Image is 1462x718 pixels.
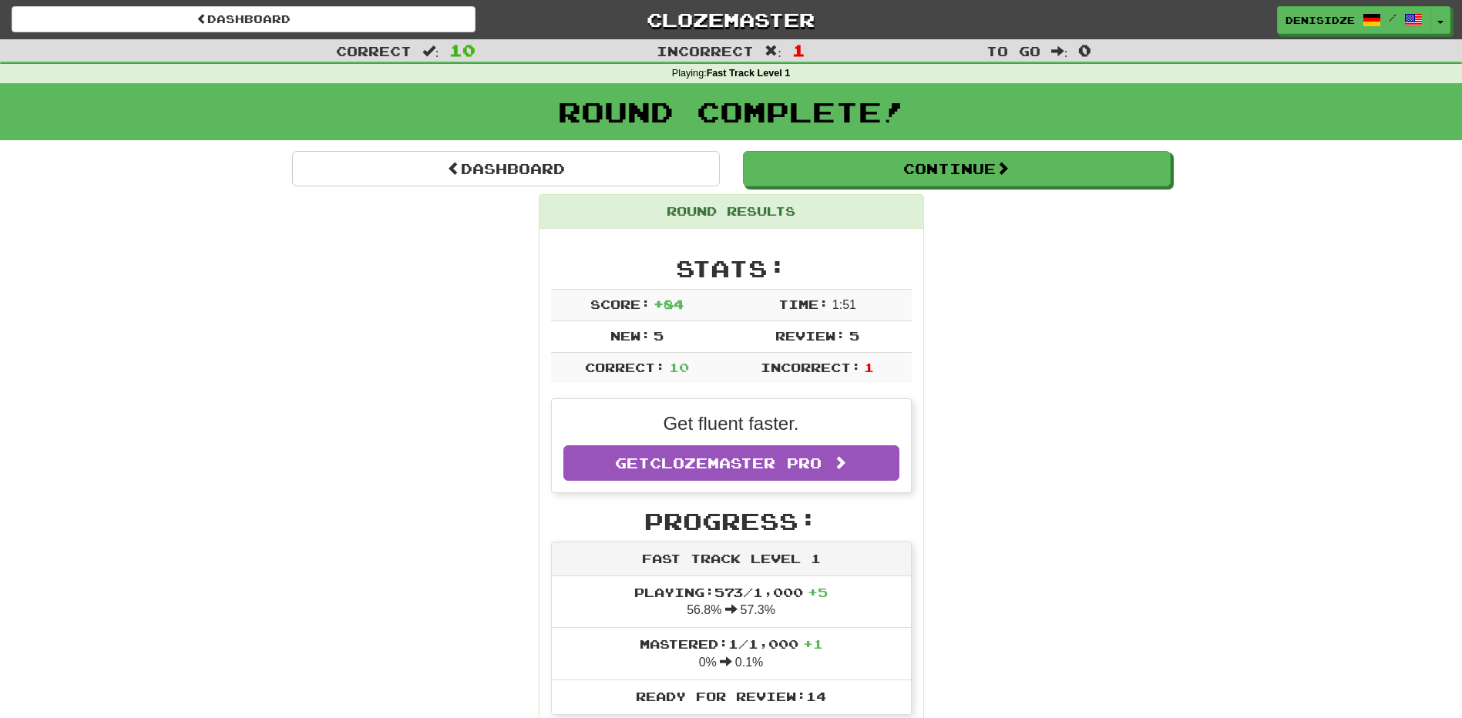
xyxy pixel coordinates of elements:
[778,297,828,311] span: Time:
[563,411,899,437] p: Get fluent faster.
[743,151,1171,186] button: Continue
[636,689,826,703] span: Ready for Review: 14
[590,297,650,311] span: Score:
[640,636,823,651] span: Mastered: 1 / 1,000
[849,328,859,343] span: 5
[336,43,412,59] span: Correct
[864,360,874,374] span: 1
[449,41,476,59] span: 10
[669,360,689,374] span: 10
[551,508,912,534] h2: Progress:
[986,43,1040,59] span: To go
[5,96,1457,127] h1: Round Complete!
[654,297,684,311] span: + 84
[1389,12,1396,23] span: /
[552,576,911,629] li: 56.8% 57.3%
[499,6,963,33] a: Clozemaster
[808,585,828,599] span: + 5
[552,542,911,576] div: Fast Track Level 1
[650,455,822,471] span: Clozemaster Pro
[707,68,791,79] strong: Fast Track Level 1
[539,195,923,229] div: Round Results
[1277,6,1431,34] a: denisidze /
[657,43,754,59] span: Incorrect
[12,6,476,32] a: Dashboard
[610,328,650,343] span: New:
[292,151,720,186] a: Dashboard
[1286,13,1355,27] span: denisidze
[585,360,665,374] span: Correct:
[654,328,664,343] span: 5
[422,45,439,58] span: :
[634,585,828,599] span: Playing: 573 / 1,000
[761,360,861,374] span: Incorrect:
[1051,45,1068,58] span: :
[1078,41,1091,59] span: 0
[775,328,845,343] span: Review:
[803,636,823,651] span: + 1
[551,256,912,281] h2: Stats:
[552,627,911,680] li: 0% 0.1%
[563,445,899,481] a: GetClozemaster Pro
[765,45,781,58] span: :
[832,298,856,311] span: 1 : 51
[792,41,805,59] span: 1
